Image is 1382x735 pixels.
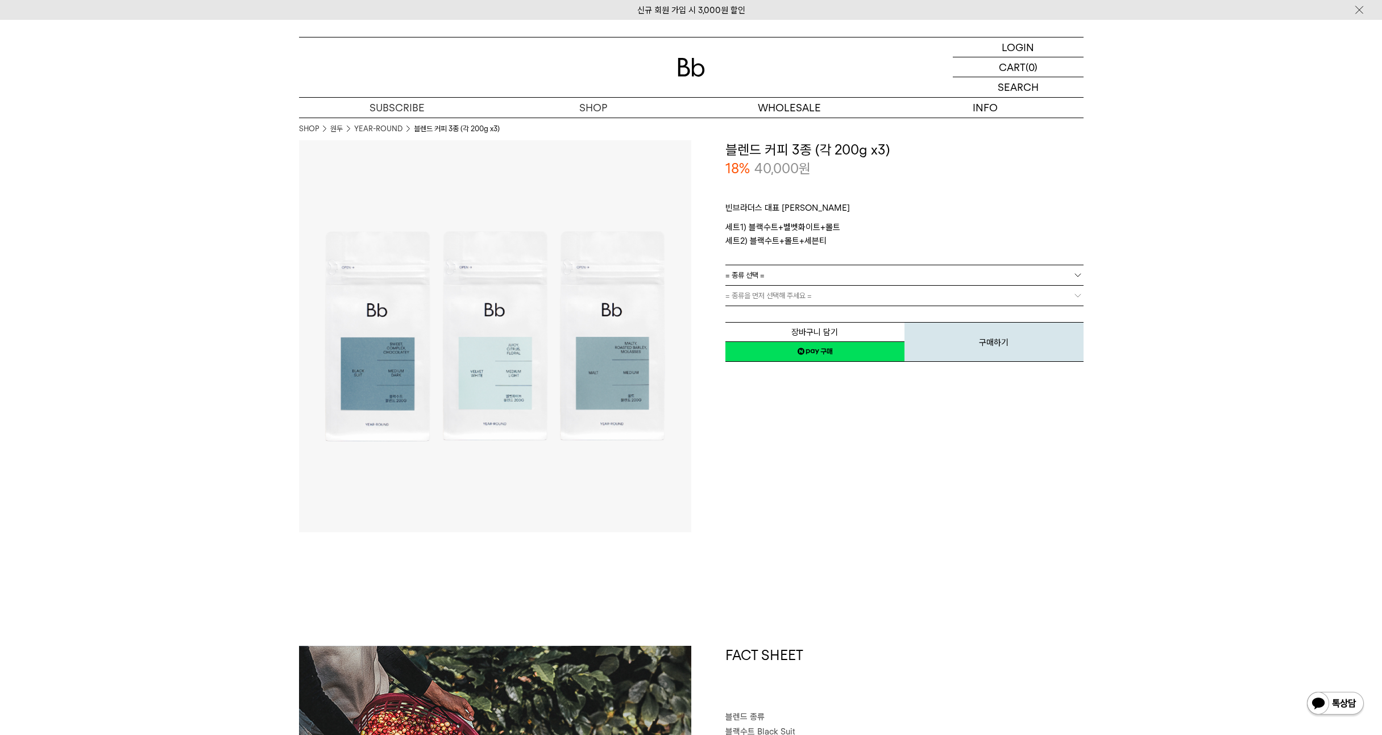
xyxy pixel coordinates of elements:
li: 블렌드 커피 3종 (각 200g x3) [414,123,500,135]
h1: FACT SHEET [725,646,1084,711]
a: LOGIN [953,37,1084,57]
span: = 종류을 먼저 선택해 주세요 = [725,286,812,306]
span: 블렌드 종류 [725,712,765,722]
img: 로고 [678,58,705,77]
p: 빈브라더스 대표 [PERSON_NAME] [725,201,1084,220]
a: SHOP [299,123,319,135]
h3: 블렌드 커피 3종 (각 200g x3) [725,140,1084,160]
p: 40,000 [754,159,811,178]
a: SUBSCRIBE [299,98,495,118]
p: LOGIN [1002,37,1034,57]
p: WHOLESALE [691,98,887,118]
a: YEAR-ROUND [354,123,402,135]
img: 블렌드 커피 3종 (각 200g x3) [299,140,691,532]
a: SHOP [495,98,691,118]
a: 원두 [330,123,343,135]
p: CART [999,57,1026,77]
a: 새창 [725,341,904,362]
button: 장바구니 담기 [725,322,904,342]
p: 세트1) 블랙수트+벨벳화이트+몰트 세트2) 블랙수트+몰트+세븐티 [725,220,1084,248]
img: 카카오톡 채널 1:1 채팅 버튼 [1306,691,1365,718]
span: = 종류 선택 = [725,265,765,285]
span: 원 [799,160,811,177]
p: SEARCH [998,77,1039,97]
a: CART (0) [953,57,1084,77]
p: INFO [887,98,1084,118]
p: (0) [1026,57,1037,77]
p: 18% [725,159,750,178]
a: 신규 회원 가입 시 3,000원 할인 [637,5,745,15]
button: 구매하기 [904,322,1084,362]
